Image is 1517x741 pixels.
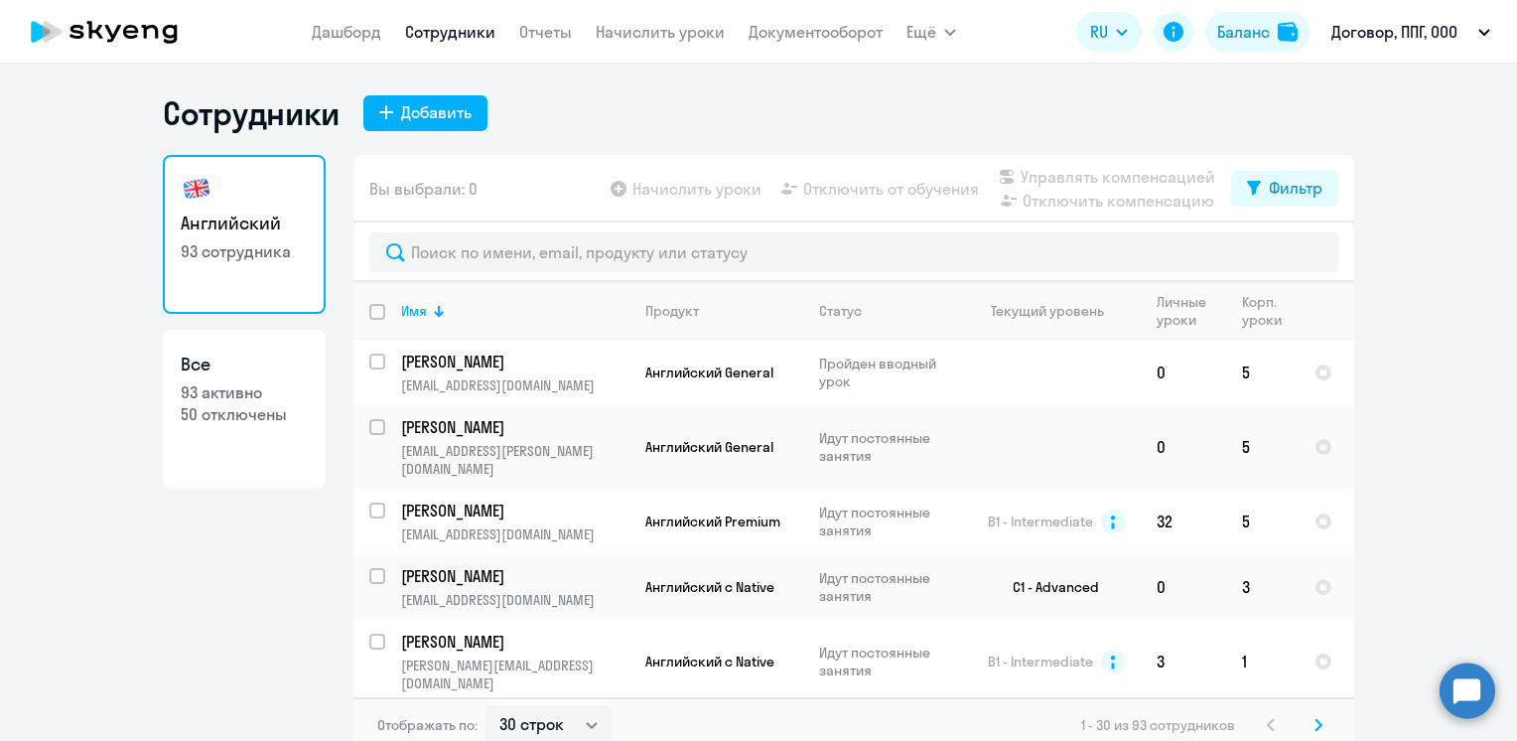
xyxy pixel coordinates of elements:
[401,416,625,438] p: [PERSON_NAME]
[1231,171,1338,207] button: Фильтр
[906,20,936,44] span: Ещё
[988,513,1093,530] span: B1 - Intermediate
[645,578,774,596] span: Английский с Native
[645,513,780,530] span: Английский Premium
[1076,12,1142,52] button: RU
[645,653,774,670] span: Английский с Native
[819,302,862,320] div: Статус
[988,653,1093,670] span: B1 - Intermediate
[819,429,955,465] p: Идут постоянные занятия
[181,173,212,205] img: english
[401,500,625,521] p: [PERSON_NAME]
[819,569,955,605] p: Идут постоянные занятия
[645,364,773,381] span: Английский General
[163,155,326,314] a: Английский93 сотрудника
[401,591,628,609] p: [EMAIL_ADDRESS][DOMAIN_NAME]
[1226,405,1299,489] td: 5
[401,351,625,372] p: [PERSON_NAME]
[401,416,628,438] a: [PERSON_NAME]
[181,211,308,236] h3: Английский
[401,351,628,372] a: [PERSON_NAME]
[401,100,472,124] div: Добавить
[401,657,628,692] p: [PERSON_NAME][EMAIL_ADDRESS][DOMAIN_NAME]
[401,442,628,478] p: [EMAIL_ADDRESS][PERSON_NAME][DOMAIN_NAME]
[401,631,628,653] a: [PERSON_NAME]
[991,302,1104,320] div: Текущий уровень
[749,22,883,42] a: Документооборот
[401,631,625,653] p: [PERSON_NAME]
[401,376,628,394] p: [EMAIL_ADDRESS][DOMAIN_NAME]
[1157,293,1225,329] div: Личные уроки
[1226,489,1299,554] td: 5
[1081,716,1235,734] span: 1 - 30 из 93 сотрудников
[401,302,427,320] div: Имя
[1141,554,1226,620] td: 0
[819,355,955,390] p: Пройден вводный урок
[1226,340,1299,405] td: 5
[369,177,478,201] span: Вы выбрали: 0
[819,504,955,539] p: Идут постоянные занятия
[401,525,628,543] p: [EMAIL_ADDRESS][DOMAIN_NAME]
[1205,12,1310,52] button: Балансbalance
[819,644,955,679] p: Идут постоянные занятия
[401,565,628,587] a: [PERSON_NAME]
[519,22,572,42] a: Отчеты
[1226,554,1299,620] td: 3
[181,352,308,377] h3: Все
[972,302,1140,320] div: Текущий уровень
[312,22,381,42] a: Дашборд
[956,554,1141,620] td: C1 - Advanced
[163,330,326,489] a: Все93 активно50 отключены
[163,93,340,133] h1: Сотрудники
[363,95,487,131] button: Добавить
[1090,20,1108,44] span: RU
[1141,620,1226,703] td: 3
[369,232,1338,272] input: Поиск по имени, email, продукту или статусу
[405,22,495,42] a: Сотрудники
[645,438,773,456] span: Английский General
[645,302,699,320] div: Продукт
[1217,20,1270,44] div: Баланс
[377,716,478,734] span: Отображать по:
[1278,22,1298,42] img: balance
[1226,620,1299,703] td: 1
[401,565,625,587] p: [PERSON_NAME]
[181,381,308,403] p: 93 активно
[1269,176,1322,200] div: Фильтр
[1321,8,1500,56] button: Договор, ППГ, ООО
[181,403,308,425] p: 50 отключены
[401,500,628,521] a: [PERSON_NAME]
[1141,489,1226,554] td: 32
[1141,405,1226,489] td: 0
[1141,340,1226,405] td: 0
[906,12,956,52] button: Ещё
[1242,293,1298,329] div: Корп. уроки
[596,22,725,42] a: Начислить уроки
[1331,20,1457,44] p: Договор, ППГ, ООО
[401,302,628,320] div: Имя
[181,240,308,262] p: 93 сотрудника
